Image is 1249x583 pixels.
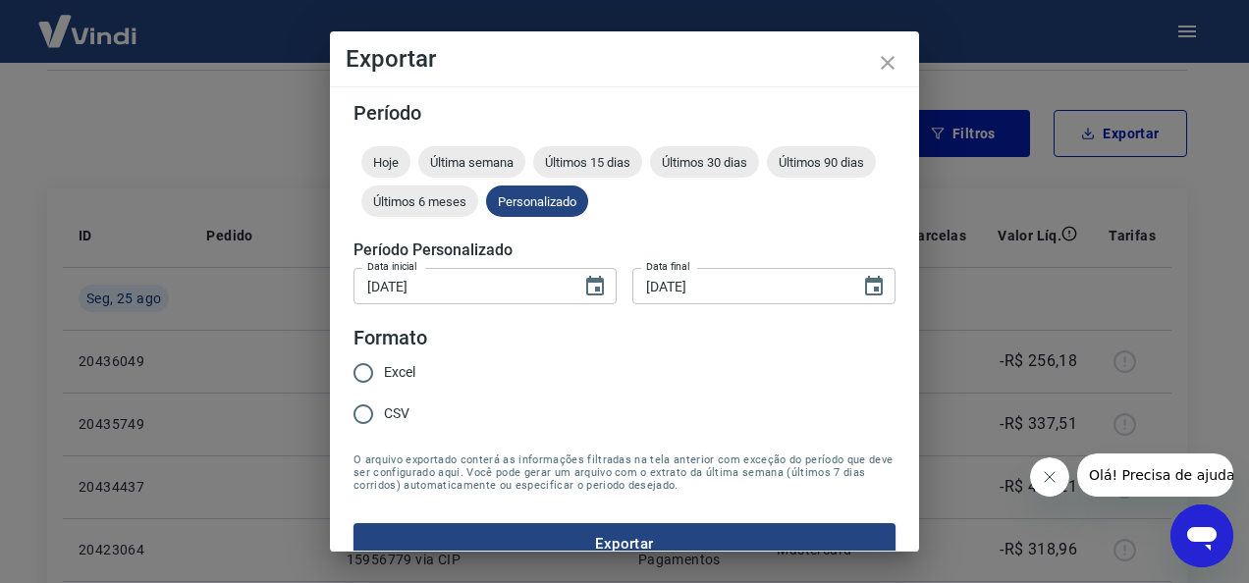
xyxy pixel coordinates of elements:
span: Última semana [418,155,525,170]
button: Exportar [353,523,896,564]
iframe: Botão para abrir a janela de mensagens [1170,504,1233,567]
span: Olá! Precisa de ajuda? [12,14,165,29]
label: Data inicial [367,259,417,274]
h4: Exportar [346,47,903,71]
label: Data final [646,259,690,274]
span: Últimos 30 dias [650,155,759,170]
span: CSV [384,403,409,424]
div: Últimos 90 dias [767,146,876,178]
div: Últimos 30 dias [650,146,759,178]
span: Hoje [361,155,410,170]
span: Personalizado [486,194,588,209]
span: Últimos 6 meses [361,194,478,209]
span: Últimos 15 dias [533,155,642,170]
h5: Período [353,103,896,123]
span: Excel [384,362,415,383]
iframe: Fechar mensagem [1030,457,1069,497]
button: Choose date, selected date is 23 de ago de 2025 [575,267,615,306]
div: Última semana [418,146,525,178]
legend: Formato [353,324,427,352]
div: Últimos 6 meses [361,185,478,217]
input: DD/MM/YYYY [353,268,568,304]
div: Hoje [361,146,410,178]
span: O arquivo exportado conterá as informações filtradas na tela anterior com exceção do período que ... [353,453,896,492]
iframe: Mensagem da empresa [1077,453,1233,497]
div: Personalizado [486,185,588,217]
div: Últimos 15 dias [533,146,642,178]
button: Choose date, selected date is 25 de ago de 2025 [854,267,894,306]
button: close [864,39,911,86]
input: DD/MM/YYYY [632,268,846,304]
span: Últimos 90 dias [767,155,876,170]
h5: Período Personalizado [353,240,896,260]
